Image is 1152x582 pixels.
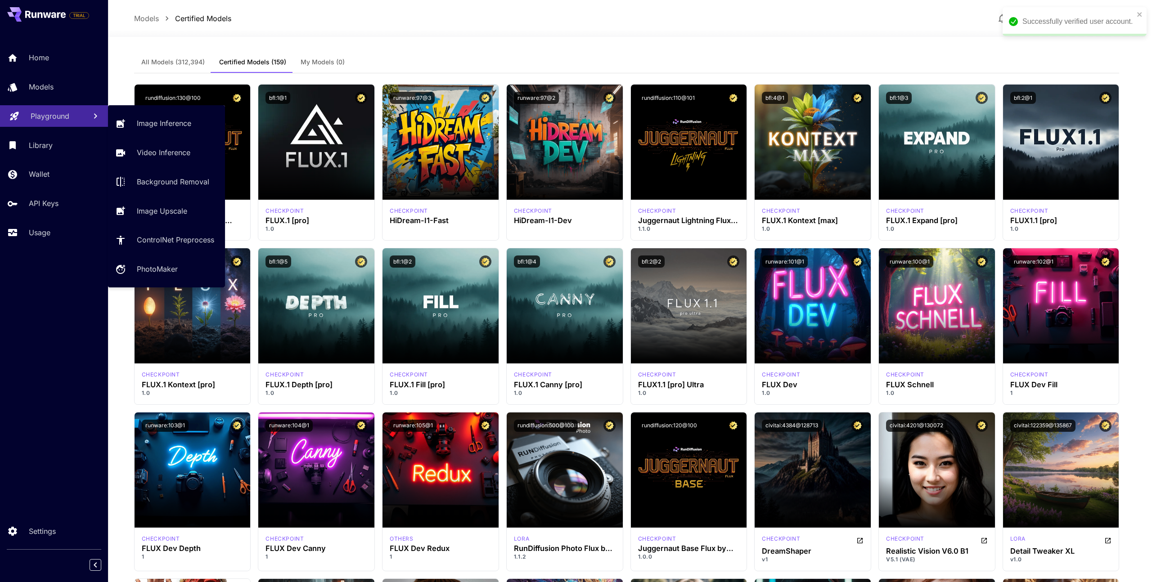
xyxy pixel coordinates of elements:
p: 1.0 [514,389,616,397]
p: checkpoint [1010,207,1048,215]
p: 1.0 [1010,225,1112,233]
h3: FLUX Schnell [886,381,988,389]
button: rundiffusion:130@100 [142,92,204,104]
p: Video Inference [137,147,190,158]
button: Certified Model – Vetted for best performance and includes a commercial license. [603,92,616,104]
button: Certified Model – Vetted for best performance and includes a commercial license. [231,255,243,268]
button: Certified Model – Vetted for best performance and includes a commercial license. [231,92,243,104]
h3: FLUX Dev Depth [142,544,243,553]
h3: FLUX Dev [762,381,864,389]
p: checkpoint [514,371,552,379]
p: checkpoint [886,207,924,215]
button: Certified Model – Vetted for best performance and includes a commercial license. [603,255,616,268]
button: Certified Model – Vetted for best performance and includes a commercial license. [851,255,864,268]
div: FLUX.1 Kontext [max] [762,207,800,215]
div: fluxpro [514,371,552,379]
p: Playground [31,111,69,121]
button: runware:104@1 [265,420,313,432]
div: FLUX.1 D [638,535,676,543]
h3: HiDream-I1-Dev [514,216,616,225]
p: checkpoint [514,207,552,215]
div: FLUX.1 Depth [pro] [265,381,367,389]
p: checkpoint [390,207,428,215]
h3: Detail Tweaker XL [1010,547,1112,555]
a: ControlNet Preprocess [108,229,225,251]
p: 1.0 [638,389,740,397]
p: v1 [762,555,864,564]
button: Certified Model – Vetted for best performance and includes a commercial license. [727,92,739,104]
div: HiDream Dev [514,207,552,215]
p: Image Upscale [137,206,187,216]
div: SD 1.5 [762,535,800,546]
button: Open in CivitAI [856,535,864,546]
p: ControlNet Preprocess [137,234,214,245]
div: RunDiffusion Photo Flux by RunDiffusion [514,544,616,553]
div: SDXL 1.0 [1010,535,1026,546]
p: PhotoMaker [137,264,178,274]
span: Add your payment card to enable full platform functionality. [69,10,89,21]
button: Certified Model – Vetted for best performance and includes a commercial license. [851,420,864,432]
button: Certified Model – Vetted for best performance and includes a commercial license. [603,420,616,432]
div: fluxpro [886,207,924,215]
h3: FLUX Dev Fill [1010,381,1112,389]
button: Certified Model – Vetted for best performance and includes a commercial license. [355,255,367,268]
p: v1.0 [1010,555,1112,564]
button: runware:100@1 [886,255,933,268]
p: 1.0 [390,389,491,397]
button: Certified Model – Vetted for best performance and includes a commercial license. [479,255,491,268]
div: SD 1.5 [886,535,924,546]
button: close [1137,11,1143,18]
button: rundiffusion:120@100 [638,420,701,432]
p: Wallet [29,169,49,179]
button: Certified Model – Vetted for best performance and includes a commercial license. [976,255,988,268]
button: Certified Model – Vetted for best performance and includes a commercial license. [479,420,491,432]
p: checkpoint [638,371,676,379]
p: Settings [29,526,56,537]
div: HiDream-I1-Fast [390,216,491,225]
span: TRIAL [70,12,89,19]
a: PhotoMaker [108,258,225,280]
div: fluxpro [390,371,428,379]
button: rundiffusion:500@100 [514,420,578,432]
p: checkpoint [265,535,304,543]
h3: FLUX.1 Canny [pro] [514,381,616,389]
div: FLUX.1 D [514,535,529,543]
h3: FLUX.1 Expand [pro] [886,216,988,225]
p: checkpoint [1010,371,1048,379]
div: fluxpro [265,207,304,215]
nav: breadcrumb [134,13,231,24]
div: FLUX.1 Kontext [max] [762,216,864,225]
button: civitai:4201@130072 [886,420,947,432]
button: Certified Model – Vetted for best performance and includes a commercial license. [727,420,739,432]
h3: FLUX Dev Redux [390,544,491,553]
span: My Models (0) [301,58,345,66]
p: 1 [390,553,491,561]
div: FLUX.1 S [886,371,924,379]
div: Collapse sidebar [96,557,108,573]
h3: Juggernaut Lightning Flux by RunDiffusion [638,216,740,225]
h3: FLUX1.1 [pro] Ultra [638,381,740,389]
button: runware:102@1 [1010,255,1057,268]
div: FLUX.1 [pro] [265,216,367,225]
button: bfl:2@1 [1010,92,1036,104]
p: 1.0 [265,225,367,233]
div: FLUX.1 D [142,535,180,543]
div: HiDream Fast [390,207,428,215]
div: FLUX.1 Kontext [pro] [142,381,243,389]
p: Home [29,52,49,63]
button: bfl:1@1 [265,92,290,104]
p: checkpoint [762,535,800,543]
button: bfl:1@3 [886,92,912,104]
button: Certified Model – Vetted for best performance and includes a commercial license. [231,420,243,432]
div: Realistic Vision V6.0 B1 [886,547,988,555]
button: Certified Model – Vetted for best performance and includes a commercial license. [976,92,988,104]
button: runware:103@1 [142,420,189,432]
p: Models [29,81,54,92]
p: 1.1.0 [638,225,740,233]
